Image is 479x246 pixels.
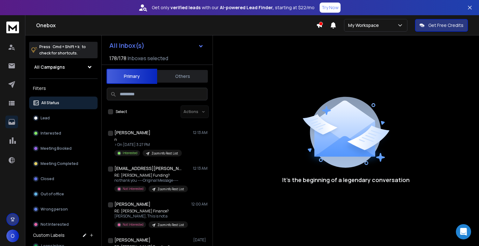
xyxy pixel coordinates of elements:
p: Press to check for shortcuts. [39,44,86,56]
p: n [114,137,182,142]
button: Meeting Completed [29,157,98,170]
h1: [EMAIL_ADDRESS][PERSON_NAME][DOMAIN_NAME] [114,165,184,172]
p: Interested [41,131,61,136]
p: Interested [123,151,137,155]
h3: Inboxes selected [128,54,168,62]
button: Not Interested [29,218,98,231]
strong: verified leads [170,4,201,11]
button: Wrong person [29,203,98,216]
h1: All Campaigns [34,64,65,70]
p: Not Interested [123,222,144,227]
button: Out of office [29,188,98,200]
p: no thank you -----Original Message----- [114,178,188,183]
p: RE: [PERSON_NAME] Finance? [114,209,188,214]
button: All Status [29,97,98,109]
button: Interested [29,127,98,140]
p: My Workspace [348,22,381,28]
h1: Onebox [36,22,316,29]
button: Lead [29,112,98,124]
div: Open Intercom Messenger [456,224,471,239]
button: Try Now [320,3,341,13]
p: Wrong person [41,207,68,212]
p: Closed [41,176,54,181]
p: 12:00 AM [191,202,208,207]
button: All Inbox(s) [104,39,209,52]
p: [DATE] [193,237,208,243]
img: logo [6,22,19,33]
span: Cmd + Shift + k [52,43,80,50]
h1: [PERSON_NAME] [114,237,150,243]
button: Get Free Credits [415,19,468,32]
p: It’s the beginning of a legendary conversation [282,175,410,184]
p: Lead [41,116,50,121]
p: Meeting Booked [41,146,72,151]
p: Zoominfo Rest List [157,223,184,227]
p: 12:13 AM [193,166,208,171]
p: Get only with our starting at $22/mo [152,4,315,11]
p: Not Interested [41,222,69,227]
p: Try Now [322,4,339,11]
button: All Campaigns [29,61,98,73]
button: Others [157,69,208,83]
p: All Status [41,100,59,105]
h1: [PERSON_NAME] [114,201,150,207]
p: Zoominfo Rest List [151,151,178,156]
label: Select [116,109,127,114]
p: RE: [PERSON_NAME] Funding? [114,173,188,178]
button: O [6,230,19,242]
strong: AI-powered Lead Finder, [220,4,274,11]
p: Out of office [41,192,64,197]
button: Closed [29,173,98,185]
h1: All Inbox(s) [109,42,144,49]
p: Meeting Completed [41,161,78,166]
p: Not Interested [123,186,144,191]
p: Zoominfo Rest List [157,187,184,192]
p: > On [DATE] 3:27 PM [114,142,182,147]
p: Get Free Credits [428,22,463,28]
h3: Filters [29,84,98,93]
button: Meeting Booked [29,142,98,155]
p: 12:13 AM [193,130,208,135]
h3: Custom Labels [33,232,65,238]
button: Primary [106,69,157,84]
h1: [PERSON_NAME] [114,129,150,136]
p: [PERSON_NAME], This is not a [114,214,188,219]
span: 178 / 178 [109,54,126,62]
